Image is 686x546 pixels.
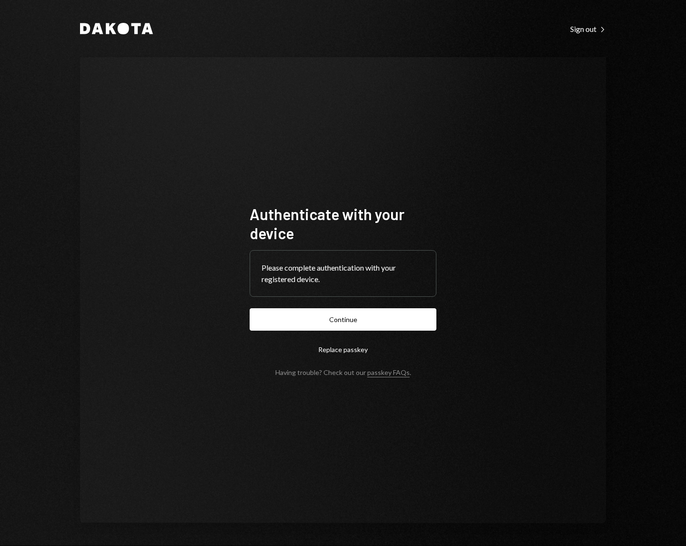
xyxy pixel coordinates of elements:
[275,368,411,376] div: Having trouble? Check out our .
[367,368,410,377] a: passkey FAQs
[262,262,424,285] div: Please complete authentication with your registered device.
[570,23,606,34] a: Sign out
[250,308,436,331] button: Continue
[570,24,606,34] div: Sign out
[250,204,436,243] h1: Authenticate with your device
[250,338,436,361] button: Replace passkey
